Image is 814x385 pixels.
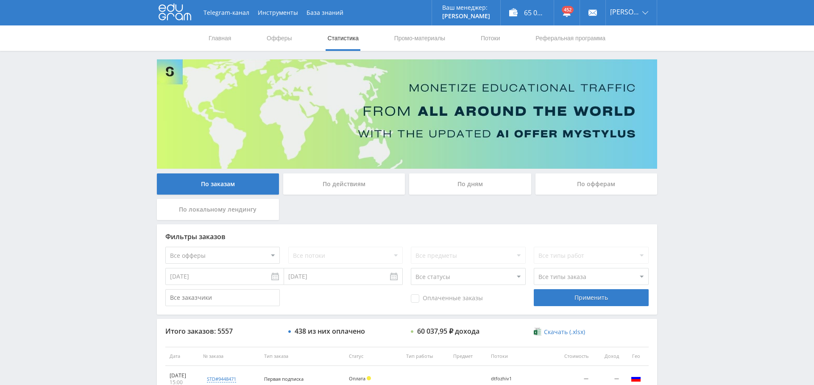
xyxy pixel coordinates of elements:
a: Промо-материалы [393,25,446,51]
p: [PERSON_NAME] [442,13,490,20]
span: [PERSON_NAME] [610,8,640,15]
a: Главная [208,25,232,51]
a: Офферы [266,25,293,51]
div: По дням [409,173,531,195]
div: По офферам [535,173,658,195]
div: По локальному лендингу [157,199,279,220]
span: Оплаченные заказы [411,294,483,303]
a: Потоки [480,25,501,51]
p: Ваш менеджер: [442,4,490,11]
input: Все заказчики [165,289,280,306]
div: Фильтры заказов [165,233,649,240]
div: Применить [534,289,648,306]
a: Реферальная программа [535,25,606,51]
div: По заказам [157,173,279,195]
div: По действиям [283,173,405,195]
a: Статистика [326,25,360,51]
img: Banner [157,59,657,169]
